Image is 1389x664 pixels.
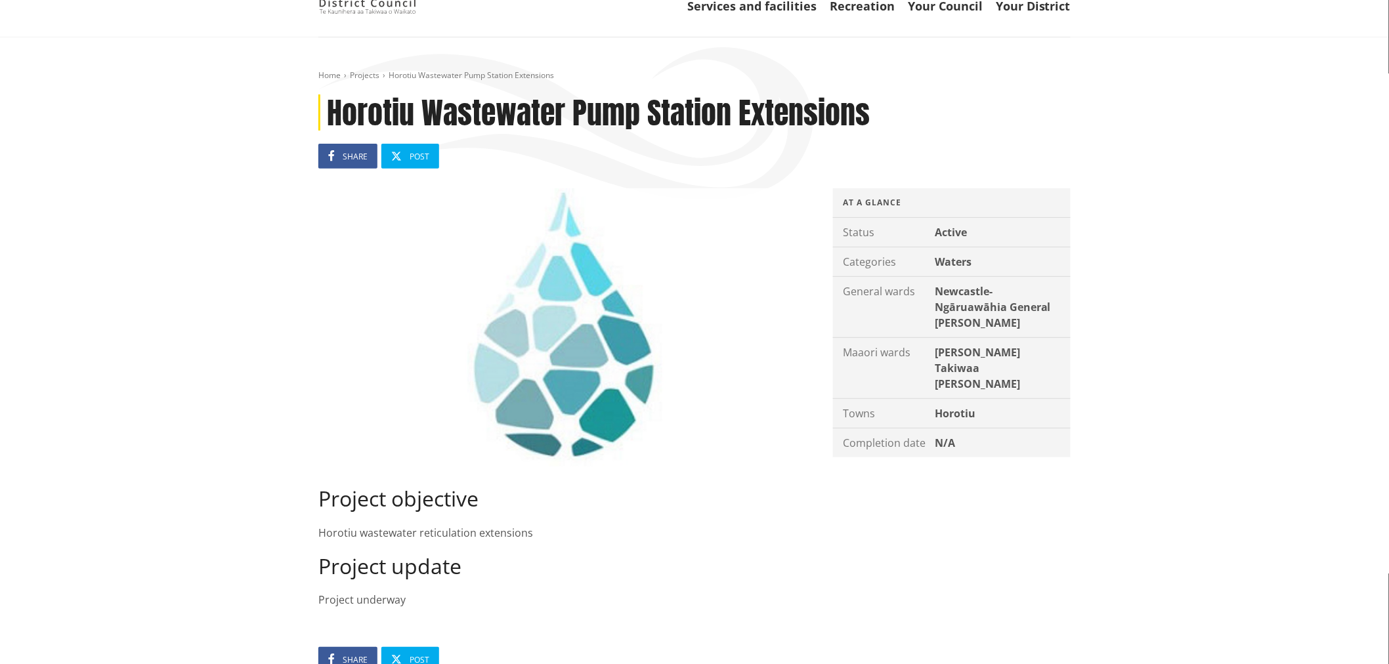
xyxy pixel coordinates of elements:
[931,428,1071,457] div: N/A
[833,428,931,457] div: Completion date
[833,188,1071,218] div: At a glance
[350,70,379,81] a: Projects
[833,277,931,337] div: General wards
[931,277,1071,337] div: Newcastle-Ngāruawāhia General [PERSON_NAME]
[318,94,1071,131] h1: Horotiu Wastewater Pump Station Extensions
[318,144,377,169] a: Share
[381,144,439,169] a: Post
[833,399,931,428] div: Towns
[931,247,1071,276] div: Waters
[318,188,813,467] img: Waters logo
[1329,609,1376,656] iframe: Messenger Launcher
[318,70,1071,81] nav: breadcrumb
[931,218,1071,247] div: Active
[343,151,368,162] span: Share
[318,70,341,81] a: Home
[833,218,931,247] div: Status
[318,554,813,608] div: Project underway
[833,247,931,276] div: Categories
[931,338,1071,398] div: [PERSON_NAME] Takiwaa [PERSON_NAME]
[318,486,813,540] div: Horotiu wastewater reticulation extensions
[931,399,1071,428] div: Horotiu
[410,151,429,162] span: Post
[389,70,554,81] span: Horotiu Wastewater Pump Station Extensions
[318,188,813,467] a: IAWAI logo
[318,486,813,511] h2: Project objective
[318,554,813,579] h2: Project update
[833,338,931,398] div: Maaori wards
